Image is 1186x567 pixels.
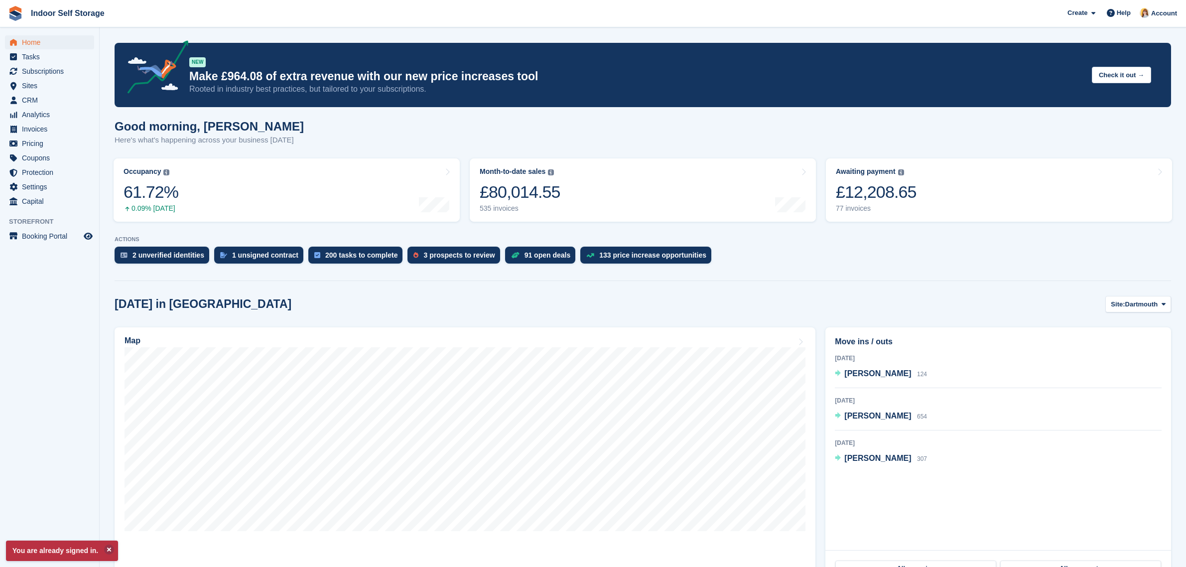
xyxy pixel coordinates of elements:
a: [PERSON_NAME] 124 [835,368,927,381]
img: icon-info-grey-7440780725fd019a000dd9b08b2336e03edf1995a4989e88bcd33f0948082b44.svg [898,169,904,175]
h1: Good morning, [PERSON_NAME] [115,120,304,133]
span: Booking Portal [22,229,82,243]
div: 61.72% [124,182,178,202]
a: Preview store [82,230,94,242]
p: ACTIONS [115,236,1171,243]
span: CRM [22,93,82,107]
img: verify_identity-adf6edd0f0f0b5bbfe63781bf79b02c33cf7c696d77639b501bdc392416b5a36.svg [121,252,128,258]
img: icon-info-grey-7440780725fd019a000dd9b08b2336e03edf1995a4989e88bcd33f0948082b44.svg [548,169,554,175]
div: £80,014.55 [480,182,560,202]
span: Account [1151,8,1177,18]
a: 1 unsigned contract [214,247,308,269]
a: menu [5,108,94,122]
img: icon-info-grey-7440780725fd019a000dd9b08b2336e03edf1995a4989e88bcd33f0948082b44.svg [163,169,169,175]
div: 77 invoices [836,204,917,213]
div: Awaiting payment [836,167,896,176]
span: 124 [917,371,927,378]
div: [DATE] [835,396,1162,405]
img: price_increase_opportunities-93ffe204e8149a01c8c9dc8f82e8f89637d9d84a8eef4429ea346261dce0b2c0.svg [586,253,594,258]
span: Sites [22,79,82,93]
img: stora-icon-8386f47178a22dfd0bd8f6a31ec36ba5ce8667c1dd55bd0f319d3a0aa187defe.svg [8,6,23,21]
a: menu [5,137,94,150]
span: Tasks [22,50,82,64]
img: price-adjustments-announcement-icon-8257ccfd72463d97f412b2fc003d46551f7dbcb40ab6d574587a9cd5c0d94... [119,40,189,97]
img: deal-1b604bf984904fb50ccaf53a9ad4b4a5d6e5aea283cecdc64d6e3604feb123c2.svg [511,252,520,259]
span: Site: [1111,299,1125,309]
span: Settings [22,180,82,194]
img: Joanne Smith [1140,8,1150,18]
a: menu [5,64,94,78]
div: 91 open deals [525,251,571,259]
p: Rooted in industry best practices, but tailored to your subscriptions. [189,84,1084,95]
span: [PERSON_NAME] [844,369,911,378]
a: menu [5,229,94,243]
img: task-75834270c22a3079a89374b754ae025e5fb1db73e45f91037f5363f120a921f8.svg [314,252,320,258]
div: 133 price increase opportunities [599,251,706,259]
span: Home [22,35,82,49]
div: 200 tasks to complete [325,251,398,259]
div: 0.09% [DATE] [124,204,178,213]
div: Occupancy [124,167,161,176]
div: 535 invoices [480,204,560,213]
div: Month-to-date sales [480,167,545,176]
span: Help [1117,8,1131,18]
h2: [DATE] in [GEOGRAPHIC_DATA] [115,297,291,311]
a: menu [5,151,94,165]
h2: Map [125,336,140,345]
span: Storefront [9,217,99,227]
span: Create [1067,8,1087,18]
a: menu [5,122,94,136]
p: You are already signed in. [6,541,118,561]
a: Month-to-date sales £80,014.55 535 invoices [470,158,816,222]
span: [PERSON_NAME] [844,412,911,420]
a: [PERSON_NAME] 654 [835,410,927,423]
a: 3 prospects to review [407,247,505,269]
a: menu [5,180,94,194]
div: 1 unsigned contract [232,251,298,259]
span: [PERSON_NAME] [844,454,911,462]
span: Capital [22,194,82,208]
div: [DATE] [835,354,1162,363]
span: Protection [22,165,82,179]
span: Analytics [22,108,82,122]
span: 307 [917,455,927,462]
a: menu [5,165,94,179]
span: Invoices [22,122,82,136]
a: 2 unverified identities [115,247,214,269]
button: Site: Dartmouth [1105,296,1171,312]
div: 3 prospects to review [423,251,495,259]
div: [DATE] [835,438,1162,447]
a: 200 tasks to complete [308,247,408,269]
a: Occupancy 61.72% 0.09% [DATE] [114,158,460,222]
p: Make £964.08 of extra revenue with our new price increases tool [189,69,1084,84]
a: menu [5,93,94,107]
a: menu [5,35,94,49]
p: Here's what's happening across your business [DATE] [115,135,304,146]
a: 91 open deals [505,247,581,269]
span: Coupons [22,151,82,165]
span: Pricing [22,137,82,150]
span: Subscriptions [22,64,82,78]
a: menu [5,79,94,93]
img: contract_signature_icon-13c848040528278c33f63329250d36e43548de30e8caae1d1a13099fd9432cc5.svg [220,252,227,258]
a: Indoor Self Storage [27,5,109,21]
a: menu [5,194,94,208]
a: Awaiting payment £12,208.65 77 invoices [826,158,1172,222]
a: [PERSON_NAME] 307 [835,452,927,465]
div: 2 unverified identities [132,251,204,259]
div: NEW [189,57,206,67]
div: £12,208.65 [836,182,917,202]
button: Check it out → [1092,67,1151,83]
span: 654 [917,413,927,420]
h2: Move ins / outs [835,336,1162,348]
img: prospect-51fa495bee0391a8d652442698ab0144808aea92771e9ea1ae160a38d050c398.svg [413,252,418,258]
span: Dartmouth [1125,299,1158,309]
a: menu [5,50,94,64]
a: 133 price increase opportunities [580,247,716,269]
